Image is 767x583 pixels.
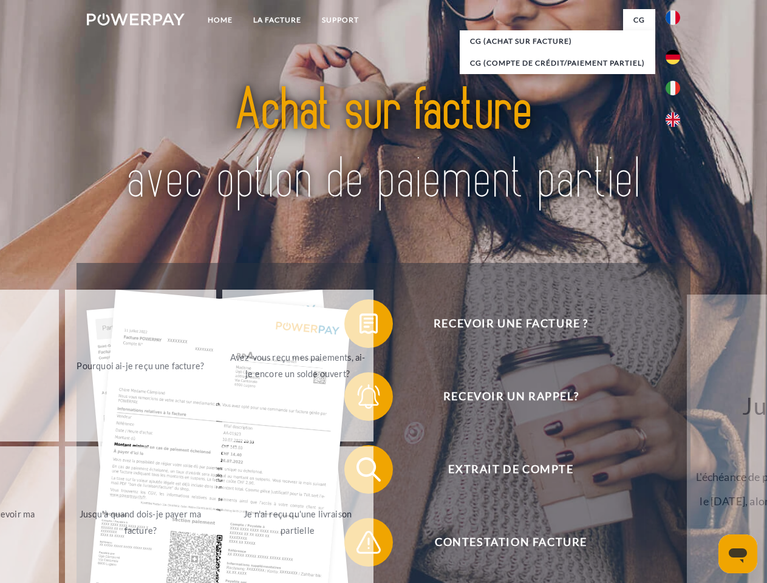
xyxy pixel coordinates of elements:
[623,9,655,31] a: CG
[116,58,651,233] img: title-powerpay_fr.svg
[666,50,680,64] img: de
[87,13,185,26] img: logo-powerpay-white.svg
[197,9,243,31] a: Home
[344,518,660,567] button: Contestation Facture
[362,445,660,494] span: Extrait de compte
[230,506,366,539] div: Je n'ai reçu qu'une livraison partielle
[666,10,680,25] img: fr
[666,81,680,95] img: it
[344,445,660,494] button: Extrait de compte
[72,506,209,539] div: Jusqu'à quand dois-je payer ma facture?
[243,9,312,31] a: LA FACTURE
[362,518,660,567] span: Contestation Facture
[230,349,366,382] div: Avez-vous reçu mes paiements, ai-je encore un solde ouvert?
[460,52,655,74] a: CG (Compte de crédit/paiement partiel)
[666,112,680,127] img: en
[718,534,757,573] iframe: Bouton de lancement de la fenêtre de messagerie
[72,357,209,373] div: Pourquoi ai-je reçu une facture?
[312,9,369,31] a: Support
[460,30,655,52] a: CG (achat sur facture)
[222,290,373,442] a: Avez-vous reçu mes paiements, ai-je encore un solde ouvert?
